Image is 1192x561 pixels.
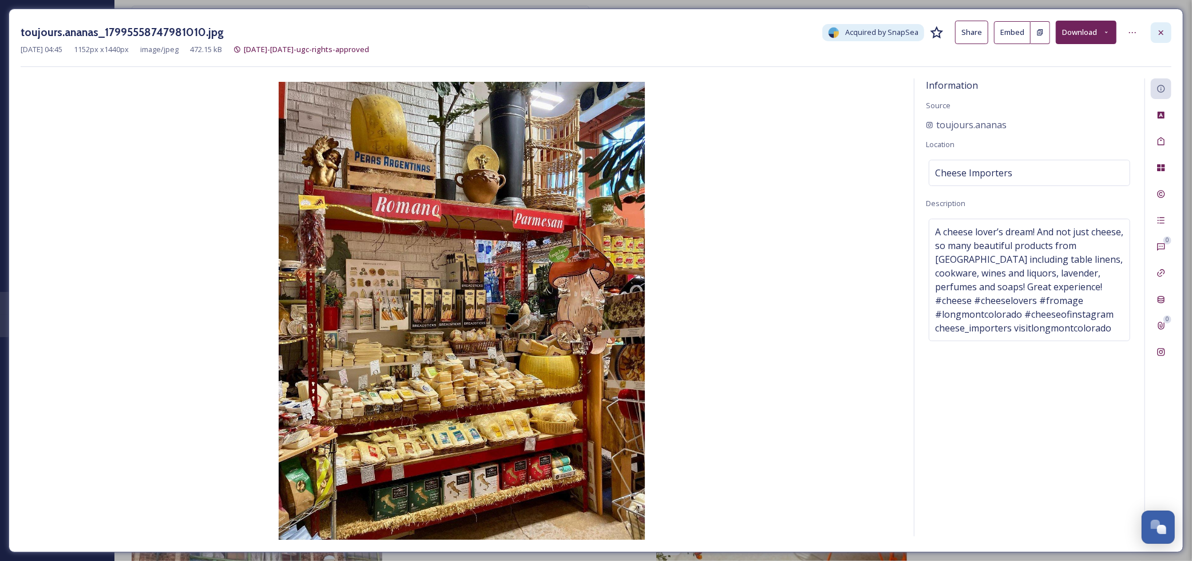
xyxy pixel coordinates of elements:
span: Cheese Importers [935,166,1012,180]
span: [DATE] 04:45 [21,44,62,55]
span: 472.15 kB [190,44,222,55]
button: Download [1056,21,1116,44]
div: 0 [1163,315,1171,323]
button: Open Chat [1142,511,1175,544]
div: 0 [1163,236,1171,244]
img: aec9a0a8-c274-803b-6a7e-148663708590.jpg [21,82,902,540]
h3: toujours.ananas_17995558747981010.jpg [21,24,224,41]
span: Source [926,100,951,110]
span: A cheese lover’s dream! And not just cheese, so many beautiful products from [GEOGRAPHIC_DATA] in... [935,225,1124,335]
span: Description [926,198,965,208]
span: toujours.ananas [936,118,1007,132]
span: 1152 px x 1440 px [74,44,129,55]
span: [DATE]-[DATE]-ugc-rights-approved [244,44,369,54]
img: snapsea-logo.png [828,27,839,38]
span: Information [926,79,978,92]
span: Acquired by SnapSea [845,27,918,38]
button: Embed [994,21,1031,44]
span: image/jpeg [140,44,179,55]
a: toujours.ananas [926,118,1007,132]
span: Location [926,139,955,149]
button: Share [955,21,988,44]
